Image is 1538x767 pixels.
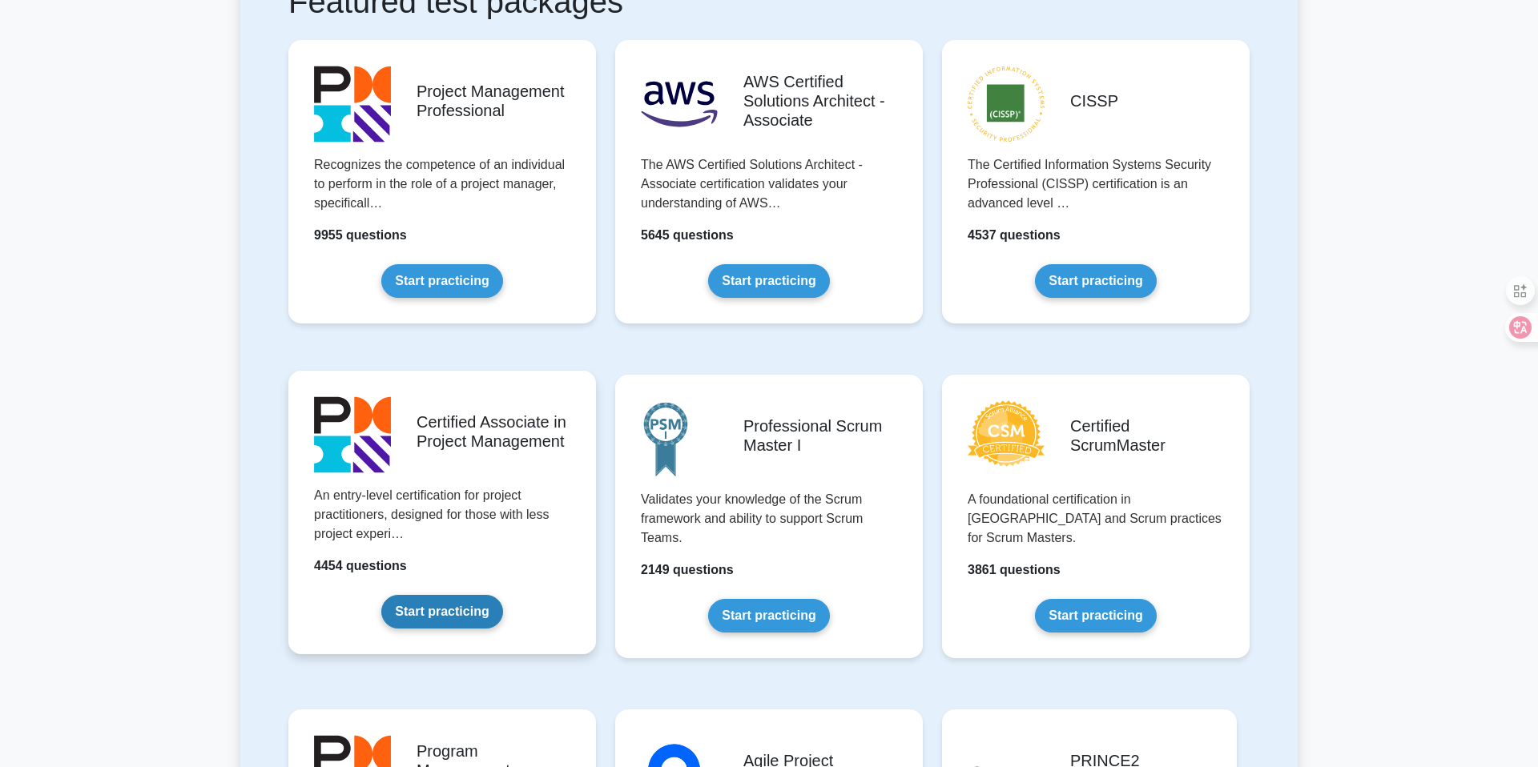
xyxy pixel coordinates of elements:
a: Start practicing [1035,599,1156,632]
a: Start practicing [1035,264,1156,298]
a: Start practicing [381,595,502,628]
a: Start practicing [708,264,829,298]
a: Start practicing [381,264,502,298]
a: Start practicing [708,599,829,632]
